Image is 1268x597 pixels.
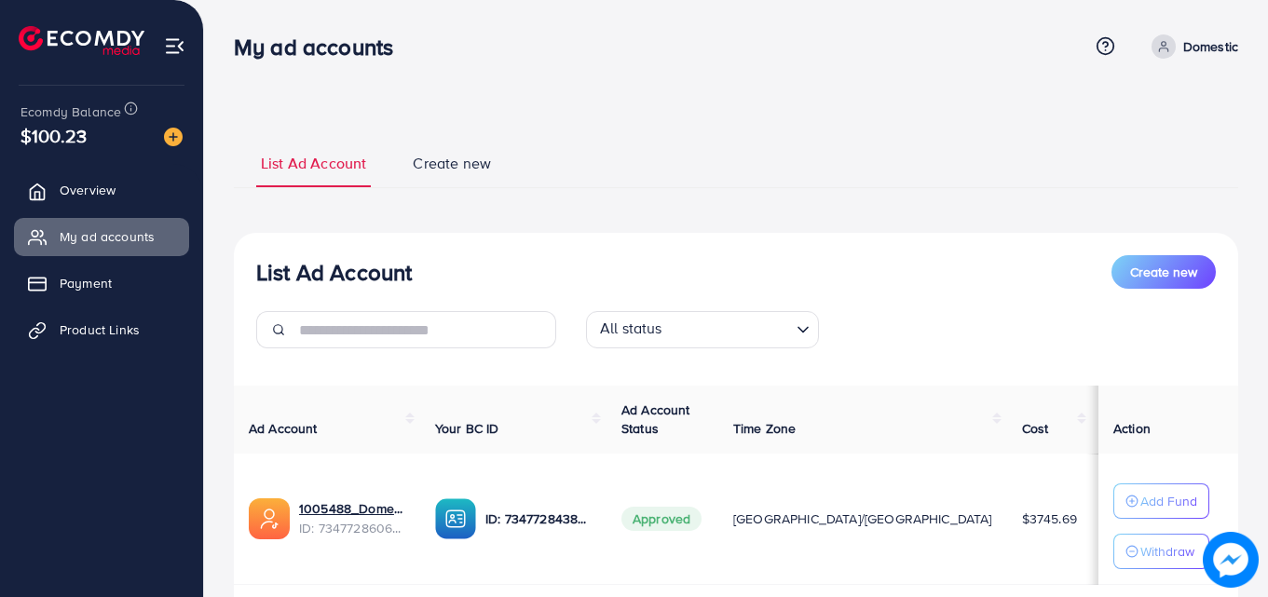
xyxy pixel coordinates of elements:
a: Product Links [14,311,189,348]
div: Search for option [586,311,819,348]
a: My ad accounts [14,218,189,255]
span: All status [596,314,666,344]
img: image [164,128,183,146]
span: Approved [621,507,702,531]
a: Domestic [1144,34,1238,59]
h3: List Ad Account [256,259,412,286]
h3: My ad accounts [234,34,408,61]
p: Add Fund [1140,490,1197,512]
span: Product Links [60,320,140,339]
span: List Ad Account [261,153,366,174]
p: Withdraw [1140,540,1194,563]
button: Withdraw [1113,534,1209,569]
img: image [1203,532,1259,588]
span: $3745.69 [1022,509,1077,528]
input: Search for option [668,315,789,344]
span: Your BC ID [435,419,499,438]
span: Cost [1022,419,1049,438]
span: $100.23 [20,122,87,149]
p: Domestic [1183,35,1238,58]
img: menu [164,35,185,57]
span: [GEOGRAPHIC_DATA]/[GEOGRAPHIC_DATA] [733,509,992,528]
span: Time Zone [733,419,796,438]
span: Overview [60,181,116,199]
p: ID: 7347728438985424897 [485,508,592,530]
img: ic-ba-acc.ded83a64.svg [435,498,476,539]
span: Create new [413,153,491,174]
a: 1005488_Domesticcc_1710776396283 [299,499,405,518]
span: Ad Account [249,419,318,438]
span: My ad accounts [60,227,155,246]
span: Create new [1130,263,1197,281]
span: Action [1113,419,1151,438]
img: ic-ads-acc.e4c84228.svg [249,498,290,539]
img: logo [19,26,144,55]
span: Ecomdy Balance [20,102,121,121]
div: <span class='underline'>1005488_Domesticcc_1710776396283</span></br>7347728606426251265 [299,499,405,537]
a: Overview [14,171,189,209]
span: ID: 7347728606426251265 [299,519,405,537]
button: Add Fund [1113,483,1209,519]
span: Payment [60,274,112,292]
span: Ad Account Status [621,400,690,438]
a: Payment [14,265,189,302]
button: Create new [1111,255,1216,289]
